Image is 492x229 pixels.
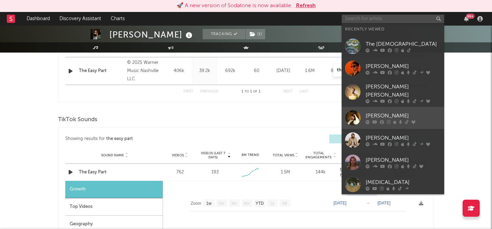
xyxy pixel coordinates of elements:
[164,169,196,176] div: 762
[245,90,249,93] span: to
[270,201,274,206] text: 1y
[106,12,129,26] a: Charts
[219,201,224,206] text: 1m
[246,29,265,39] button: (1)
[366,62,441,70] div: [PERSON_NAME]
[273,153,294,157] span: Total Views
[333,201,346,205] text: [DATE]
[342,107,444,129] a: [PERSON_NAME]
[340,167,387,172] a: gabbybarrett
[305,169,337,176] div: 144k
[253,90,257,93] span: of
[366,134,441,142] div: [PERSON_NAME]
[244,201,250,206] text: 6m
[300,90,309,94] button: Last
[79,169,150,176] a: The Easy Part
[340,167,367,171] strong: gabbybarrett
[211,169,219,176] div: 193
[101,153,124,157] span: Sound Name
[366,83,441,99] div: [PERSON_NAME] [PERSON_NAME]
[366,112,441,120] div: [PERSON_NAME]
[256,201,264,206] text: YTD
[366,201,370,205] text: →
[342,15,444,23] input: Search for artists
[366,156,441,164] div: [PERSON_NAME]
[199,151,227,159] span: Videos (last 7 days)
[296,2,316,10] button: Refresh
[234,153,266,158] div: 6M Trend
[200,90,218,94] button: Previous
[333,68,406,73] input: Search by song name or URL
[342,173,444,196] a: [MEDICAL_DATA]
[283,90,293,94] button: Next
[206,201,212,206] text: 1w
[65,198,163,216] div: Top Videos
[191,201,201,206] text: Zoom
[172,153,184,157] span: Videos
[366,40,441,48] div: The [DEMOGRAPHIC_DATA]
[378,201,391,205] text: [DATE]
[55,12,106,26] a: Discovery Assistant
[334,137,365,141] span: UGC ( 1 )
[177,2,292,10] div: 🚀 A new version of Sodatone is now available.
[340,173,387,178] div: 63.2k followers
[127,59,164,83] div: © 2025 Warner Music Nashville LLC
[203,29,245,39] button: Tracking
[342,57,444,80] a: [PERSON_NAME]
[65,134,246,143] div: Showing results for
[282,201,287,206] text: All
[329,134,375,143] button: UGC(1)
[464,16,469,22] button: 99+
[245,29,265,39] span: ( 1 )
[106,135,133,143] div: the easy part
[342,80,444,107] a: [PERSON_NAME] [PERSON_NAME]
[65,181,163,198] div: Growth
[466,14,475,19] div: 99 +
[305,151,332,159] span: Total Engagements
[22,12,55,26] a: Dashboard
[342,151,444,173] a: [PERSON_NAME]
[366,178,441,186] div: [MEDICAL_DATA]
[345,25,441,33] div: Recently Viewed
[183,90,193,94] button: First
[58,116,97,124] span: TikTok Sounds
[342,129,444,151] a: [PERSON_NAME]
[109,29,194,40] div: [PERSON_NAME]
[231,201,237,206] text: 3m
[270,169,301,176] div: 1.5M
[342,35,444,57] a: The [DEMOGRAPHIC_DATA]
[232,88,270,96] div: 1 1 1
